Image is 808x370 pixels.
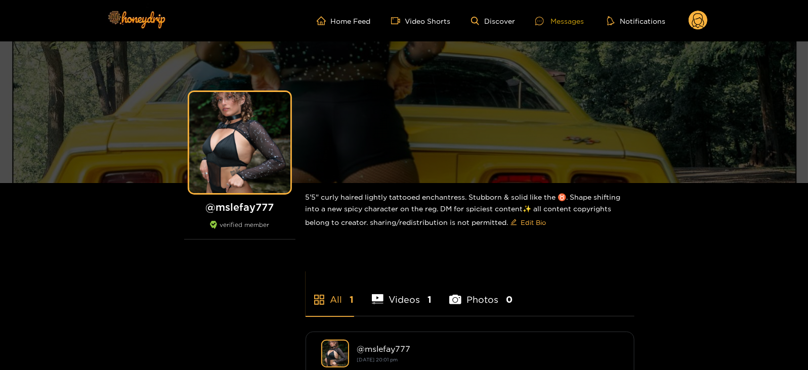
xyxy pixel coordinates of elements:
[321,340,349,367] img: mslefay777
[350,293,354,306] span: 1
[357,357,398,362] small: [DATE] 20:01 pm
[372,270,432,316] li: Videos
[506,293,513,306] span: 0
[511,219,517,226] span: edit
[535,15,584,27] div: Messages
[604,16,668,26] button: Notifications
[449,270,513,316] li: Photos
[184,221,295,240] div: verified member
[521,217,546,227] span: Edit Bio
[313,294,325,306] span: appstore
[184,201,295,213] h1: @ mslefay777
[317,16,331,25] span: home
[391,16,451,25] a: Video Shorts
[391,16,405,25] span: video-camera
[306,183,634,239] div: 5'5" curly haired lightly tattooed enchantress. Stubborn & solid like the ♉️. Shape shifting into...
[471,17,515,25] a: Discover
[306,270,354,316] li: All
[508,214,548,230] button: editEdit Bio
[428,293,432,306] span: 1
[317,16,371,25] a: Home Feed
[357,344,619,353] div: @ mslefay777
